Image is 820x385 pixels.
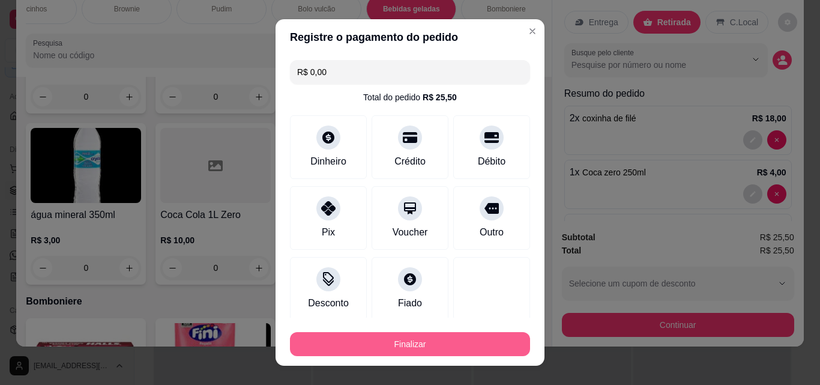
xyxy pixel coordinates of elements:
[423,91,457,103] div: R$ 25,50
[290,332,530,356] button: Finalizar
[276,19,544,55] header: Registre o pagamento do pedido
[394,154,426,169] div: Crédito
[322,225,335,240] div: Pix
[310,154,346,169] div: Dinheiro
[398,296,422,311] div: Fiado
[478,154,505,169] div: Débito
[308,296,349,311] div: Desconto
[297,60,523,84] input: Ex.: hambúrguer de cordeiro
[480,225,504,240] div: Outro
[393,225,428,240] div: Voucher
[523,22,542,41] button: Close
[363,91,457,103] div: Total do pedido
